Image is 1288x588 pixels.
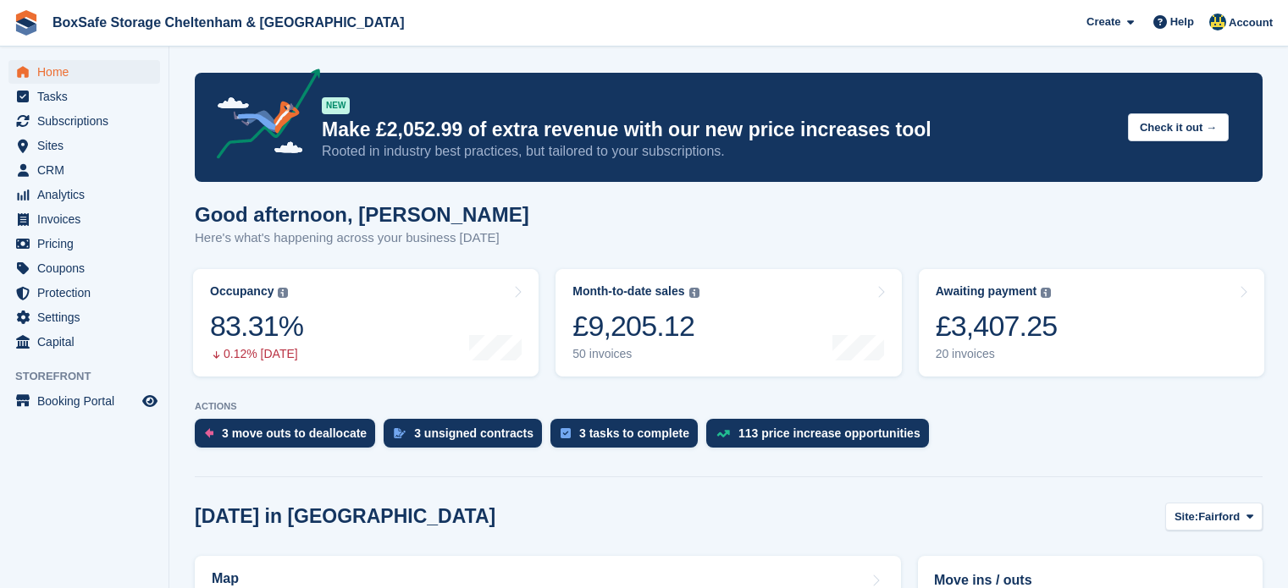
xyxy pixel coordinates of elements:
span: Storefront [15,368,169,385]
a: Awaiting payment £3,407.25 20 invoices [919,269,1264,376]
span: Coupons [37,256,139,280]
div: 3 tasks to complete [579,426,689,440]
img: contract_signature_icon-13c848040528278c33f63329250d36e43548de30e8caae1d1a13099fd9432cc5.svg [394,428,406,438]
a: menu [8,256,160,280]
span: CRM [37,158,139,182]
div: 3 unsigned contracts [414,426,533,440]
span: Settings [37,305,139,329]
div: £3,407.25 [936,309,1058,343]
span: Create [1086,14,1120,30]
a: menu [8,109,160,133]
a: menu [8,85,160,108]
img: price_increase_opportunities-93ffe204e8149a01c8c9dc8f82e8f89637d9d84a8eef4429ea346261dce0b2c0.svg [716,430,730,437]
div: 20 invoices [936,347,1058,361]
a: Preview store [140,391,160,411]
a: menu [8,389,160,413]
p: ACTIONS [195,401,1263,412]
span: Analytics [37,183,139,206]
p: Make £2,052.99 of extra revenue with our new price increases tool [322,118,1114,142]
div: 83.31% [210,309,303,343]
span: Pricing [37,232,139,256]
a: menu [8,281,160,305]
span: Fairford [1198,508,1240,525]
a: menu [8,207,160,231]
div: NEW [322,97,350,114]
div: 113 price increase opportunities [738,426,920,440]
div: Month-to-date sales [572,284,684,299]
img: Kim Virabi [1209,14,1226,30]
span: Capital [37,330,139,354]
span: Invoices [37,207,139,231]
a: BoxSafe Storage Cheltenham & [GEOGRAPHIC_DATA] [46,8,411,36]
p: Here's what's happening across your business [DATE] [195,228,529,248]
div: 50 invoices [572,347,699,361]
img: icon-info-grey-7440780725fd019a000dd9b08b2336e03edf1995a4989e88bcd33f0948082b44.svg [1041,288,1051,298]
a: menu [8,134,160,157]
div: £9,205.12 [572,309,699,343]
h1: Good afternoon, [PERSON_NAME] [195,203,529,226]
a: menu [8,305,160,329]
img: icon-info-grey-7440780725fd019a000dd9b08b2336e03edf1995a4989e88bcd33f0948082b44.svg [278,288,288,298]
a: 3 tasks to complete [550,419,706,456]
div: 3 move outs to deallocate [222,426,367,440]
img: price-adjustments-announcement-icon-8257ccfd72463d97f412b2fc003d46551f7dbcb40ab6d574587a9cd5c0d94... [202,69,321,165]
a: menu [8,330,160,354]
span: Account [1229,14,1273,31]
img: move_outs_to_deallocate_icon-f764333ba52eb49d3ac5e1228854f67142a1ed5810a6f6cc68b1a99e826820c5.svg [205,428,213,438]
a: 3 unsigned contracts [384,419,550,456]
span: Tasks [37,85,139,108]
span: Protection [37,281,139,305]
a: menu [8,232,160,256]
img: icon-info-grey-7440780725fd019a000dd9b08b2336e03edf1995a4989e88bcd33f0948082b44.svg [689,288,699,298]
a: Month-to-date sales £9,205.12 50 invoices [556,269,901,376]
a: menu [8,158,160,182]
a: menu [8,60,160,84]
span: Help [1170,14,1194,30]
a: Occupancy 83.31% 0.12% [DATE] [193,269,539,376]
h2: Map [212,571,239,586]
span: Home [37,60,139,84]
div: 0.12% [DATE] [210,347,303,361]
a: 113 price increase opportunities [706,419,937,456]
h2: [DATE] in [GEOGRAPHIC_DATA] [195,505,495,528]
span: Site: [1175,508,1198,525]
a: 3 move outs to deallocate [195,419,384,456]
span: Sites [37,134,139,157]
a: menu [8,183,160,206]
div: Awaiting payment [936,284,1037,299]
span: Subscriptions [37,109,139,133]
button: Check it out → [1128,113,1229,141]
p: Rooted in industry best practices, but tailored to your subscriptions. [322,142,1114,161]
span: Booking Portal [37,389,139,413]
img: task-75834270c22a3079a89374b754ae025e5fb1db73e45f91037f5363f120a921f8.svg [561,428,571,438]
button: Site: Fairford [1165,503,1263,530]
img: stora-icon-8386f47178a22dfd0bd8f6a31ec36ba5ce8667c1dd55bd0f319d3a0aa187defe.svg [14,10,39,36]
div: Occupancy [210,284,274,299]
